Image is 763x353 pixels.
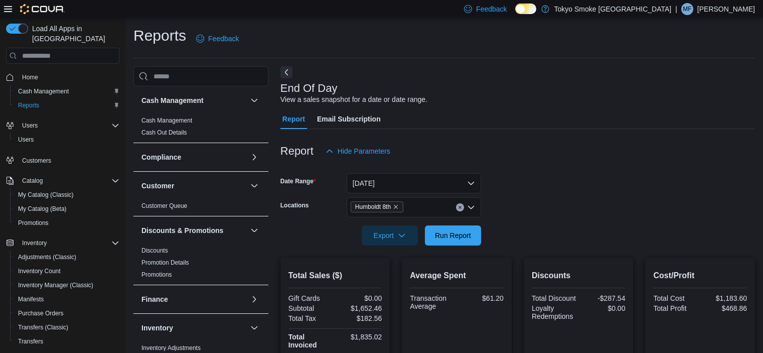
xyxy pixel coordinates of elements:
span: Report [282,109,305,129]
span: Adjustments (Classic) [14,251,119,263]
span: Manifests [18,295,44,303]
button: My Catalog (Beta) [10,202,123,216]
div: Cash Management [133,114,268,143]
span: Users [18,120,119,132]
span: Promotions [18,219,49,227]
h2: Cost/Profit [653,270,747,282]
button: Purchase Orders [10,306,123,320]
p: [PERSON_NAME] [697,3,755,15]
div: Gift Cards [288,294,333,302]
button: [DATE] [347,173,481,193]
div: Discounts & Promotions [133,245,268,285]
button: Inventory Count [10,264,123,278]
h1: Reports [133,26,186,46]
span: Transfers (Classic) [18,323,68,331]
span: Inventory [22,239,47,247]
span: Run Report [435,230,471,241]
a: Transfers [14,335,47,347]
button: Reports [10,98,123,112]
span: Reports [14,99,119,111]
a: Home [18,71,42,83]
button: Cash Management [248,94,260,106]
button: Finance [141,294,246,304]
p: | [675,3,677,15]
button: Customer [248,180,260,192]
a: Customers [18,155,55,167]
input: Dark Mode [515,4,536,14]
a: Adjustments (Classic) [14,251,80,263]
h3: Compliance [141,152,181,162]
span: MF [683,3,691,15]
span: Home [18,71,119,83]
span: Users [14,134,119,146]
span: Inventory Adjustments [141,344,201,352]
h2: Average Spent [410,270,504,282]
a: Cash Management [141,117,192,124]
a: Manifests [14,293,48,305]
a: My Catalog (Beta) [14,203,71,215]
h2: Discounts [532,270,626,282]
div: -$287.54 [580,294,625,302]
span: Purchase Orders [14,307,119,319]
div: Customer [133,200,268,216]
h3: Discounts & Promotions [141,225,223,236]
button: Home [2,70,123,84]
div: $0.00 [580,304,625,312]
span: Transfers [14,335,119,347]
span: Adjustments (Classic) [18,253,76,261]
div: View a sales snapshot for a date or date range. [280,94,427,105]
div: $1,183.60 [702,294,747,302]
span: Hide Parameters [338,146,390,156]
div: $0.00 [337,294,382,302]
span: My Catalog (Classic) [14,189,119,201]
a: Inventory Manager (Classic) [14,279,97,291]
span: Customers [18,154,119,166]
button: Users [2,119,123,133]
span: Cash Management [14,85,119,97]
span: Humboldt 8th [355,202,391,212]
button: Users [18,120,42,132]
a: Promotions [141,271,172,278]
span: Load All Apps in [GEOGRAPHIC_DATA] [28,24,119,44]
span: Users [22,122,38,130]
a: Promotions [14,217,53,229]
div: Subtotal [288,304,333,312]
button: Hide Parameters [322,141,394,161]
button: Catalog [2,174,123,188]
span: Home [22,73,38,81]
a: Transfers (Classic) [14,321,72,333]
span: Purchase Orders [18,309,64,317]
div: Total Profit [653,304,698,312]
button: Discounts & Promotions [248,224,260,237]
button: Discounts & Promotions [141,225,246,236]
span: Feedback [208,34,239,44]
span: Reports [18,101,39,109]
a: My Catalog (Classic) [14,189,78,201]
button: Run Report [425,225,481,246]
div: Total Cost [653,294,698,302]
div: $1,835.02 [337,333,382,341]
button: Inventory Manager (Classic) [10,278,123,292]
button: Compliance [141,152,246,162]
button: Open list of options [467,203,475,211]
button: Compliance [248,151,260,163]
span: Inventory Manager (Classic) [14,279,119,291]
button: Inventory [141,323,246,333]
a: Inventory Count [14,265,65,277]
a: Purchase Orders [14,307,68,319]
span: Feedback [476,4,507,14]
span: Cash Out Details [141,129,187,137]
span: Inventory [18,237,119,249]
div: $468.86 [702,304,747,312]
a: Customer Queue [141,202,187,209]
button: Customers [2,153,123,167]
span: Customers [22,157,51,165]
a: Feedback [192,29,243,49]
button: Next [280,66,292,78]
button: Catalog [18,175,47,187]
button: Users [10,133,123,147]
span: Email Subscription [317,109,381,129]
h3: Cash Management [141,95,204,105]
div: $1,652.46 [337,304,382,312]
span: Promotion Details [141,259,189,267]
